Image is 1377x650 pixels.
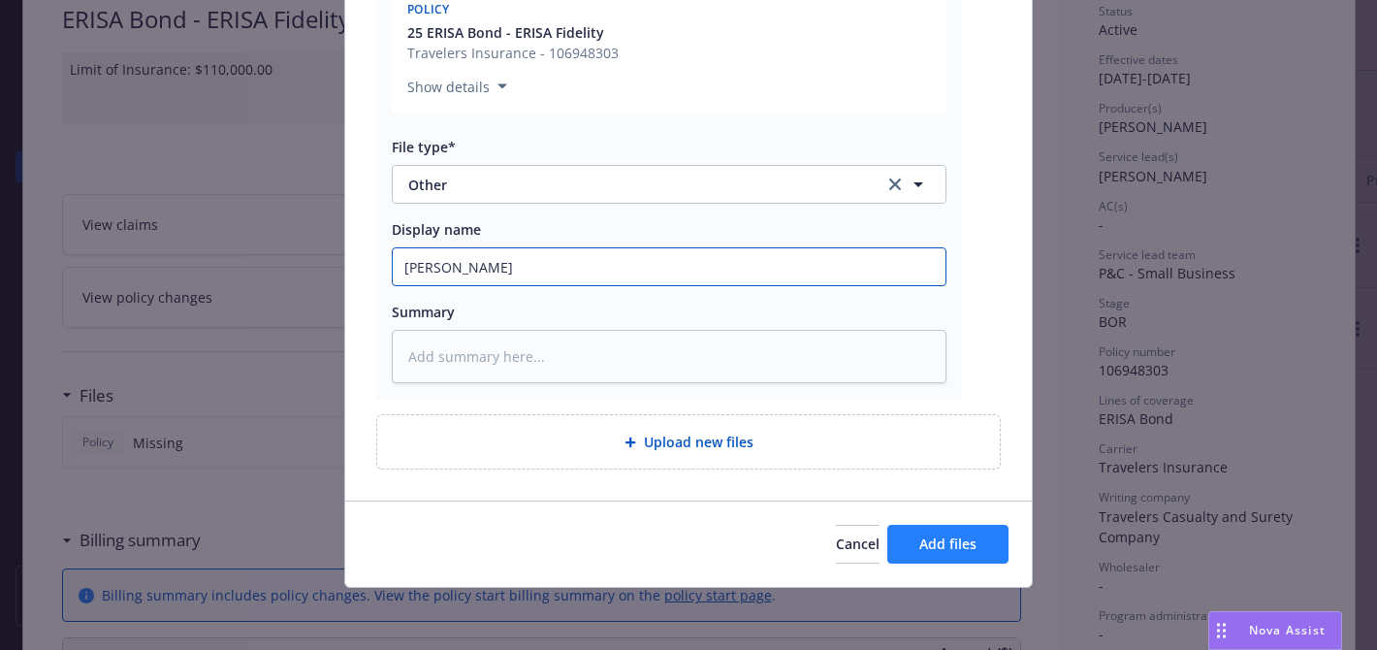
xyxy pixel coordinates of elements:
span: Upload new files [644,432,753,452]
span: Nova Assist [1249,622,1326,638]
div: Upload new files [376,414,1001,470]
button: Nova Assist [1208,611,1342,650]
div: Drag to move [1209,612,1233,649]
